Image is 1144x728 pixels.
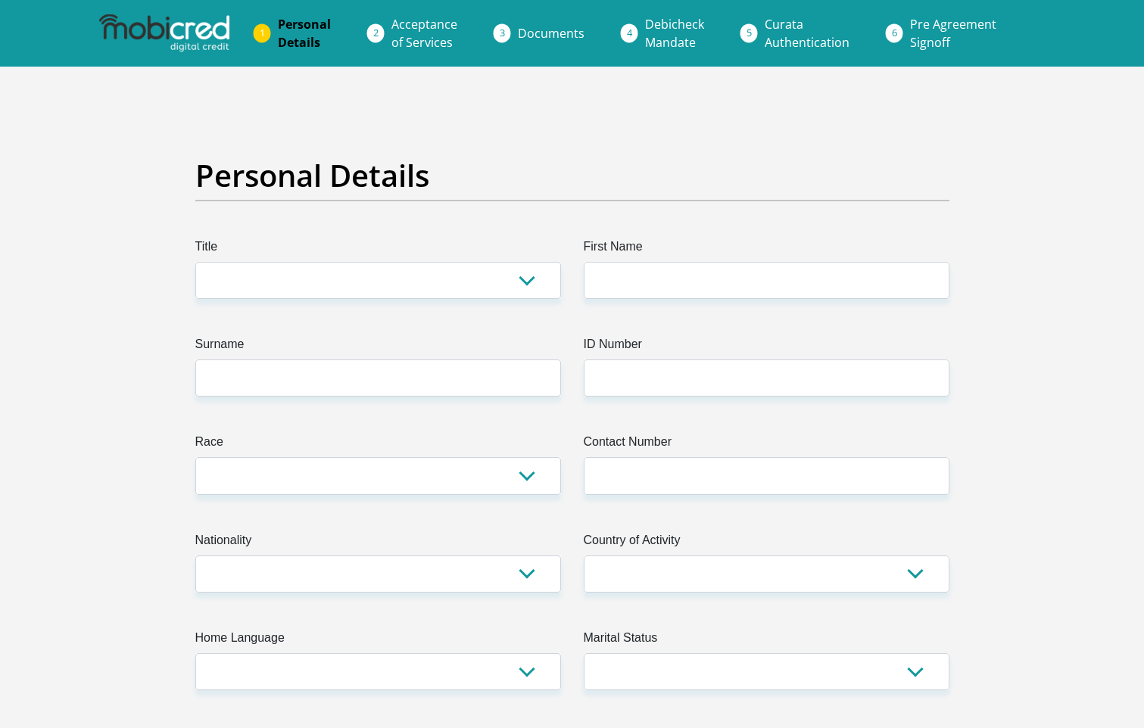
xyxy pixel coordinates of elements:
[898,9,1008,58] a: Pre AgreementSignoff
[195,531,561,555] label: Nationality
[765,16,849,51] span: Curata Authentication
[584,531,949,555] label: Country of Activity
[266,9,343,58] a: PersonalDetails
[584,629,949,653] label: Marital Status
[195,157,949,194] h2: Personal Details
[584,262,949,299] input: First Name
[584,238,949,262] label: First Name
[379,9,469,58] a: Acceptanceof Services
[506,18,597,48] a: Documents
[195,629,561,653] label: Home Language
[391,16,457,51] span: Acceptance of Services
[99,14,229,52] img: mobicred logo
[195,335,561,359] label: Surname
[645,16,704,51] span: Debicheck Mandate
[633,9,716,58] a: DebicheckMandate
[195,238,561,262] label: Title
[753,9,862,58] a: CurataAuthentication
[584,457,949,494] input: Contact Number
[584,335,949,359] label: ID Number
[195,433,561,457] label: Race
[910,16,996,51] span: Pre Agreement Signoff
[195,359,561,397] input: Surname
[584,359,949,397] input: ID Number
[278,16,331,51] span: Personal Details
[584,433,949,457] label: Contact Number
[518,25,584,42] span: Documents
